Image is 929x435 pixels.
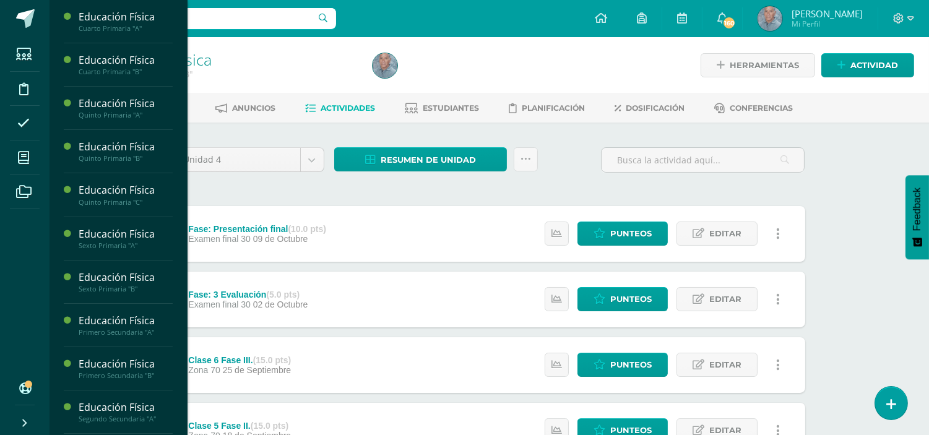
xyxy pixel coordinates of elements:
a: Educación FísicaQuinto Primaria "C" [79,183,173,206]
a: Educación FísicaPrimero Secundaria "B" [79,357,173,380]
img: a6ce8af29634765990d80362e84911a9.png [758,6,782,31]
div: Educación Física [79,314,173,328]
div: Quinto Primaria "C" [79,198,173,207]
div: Educación Física [79,357,173,371]
span: Actividad [850,54,898,77]
a: Resumen de unidad [334,147,507,171]
div: Educación Física [79,97,173,111]
span: Editar [709,222,741,245]
a: Punteos [577,287,668,311]
span: Herramientas [730,54,799,77]
a: Anuncios [215,98,275,118]
strong: (15.0 pts) [251,421,288,431]
a: Actividad [821,53,914,77]
div: Educación Física [79,53,173,67]
a: Educación FísicaPrimero Secundaria "A" [79,314,173,337]
span: Editar [709,353,741,376]
a: Educación FísicaCuarto Primaria "A" [79,10,173,33]
div: Fase: Presentación final [188,224,326,234]
span: Mi Perfil [792,19,863,29]
div: Sexto Primaria "A" [79,241,173,250]
span: [PERSON_NAME] [792,7,863,20]
span: Unidad 4 [184,148,291,171]
span: Editar [709,288,741,311]
a: Educación FísicaCuarto Primaria "B" [79,53,173,76]
div: Primero Secundaria "B" [79,371,173,380]
div: Educación Física [79,227,173,241]
a: Estudiantes [405,98,479,118]
div: Sexto Primaria "B" [79,285,173,293]
strong: (10.0 pts) [288,224,326,234]
a: Actividades [305,98,375,118]
div: Clase 6 Fase III. [188,355,291,365]
div: Cuarto Primaria "A" [79,24,173,33]
a: Punteos [577,222,668,246]
span: Dosificación [626,103,685,113]
a: Dosificación [615,98,685,118]
div: Fase: 3 Evaluación [188,290,308,299]
span: Resumen de unidad [381,149,476,171]
a: Educación FísicaQuinto Primaria "A" [79,97,173,119]
a: Unidad 4 [175,148,324,171]
a: Planificación [509,98,585,118]
div: Quinto Primaria "A" [79,111,173,119]
a: Conferencias [714,98,793,118]
div: Quinto Primaria "B" [79,154,173,163]
span: Punteos [610,288,652,311]
a: Educación FísicaSexto Primaria "B" [79,270,173,293]
div: Educación Física [79,183,173,197]
span: Examen final 30 [188,299,250,309]
span: 09 de Octubre [253,234,308,244]
span: Punteos [610,222,652,245]
span: 02 de Octubre [253,299,308,309]
span: Estudiantes [423,103,479,113]
div: Cuarto Primaria "B" [79,67,173,76]
div: Segundo Secundaria "A" [79,415,173,423]
a: Punteos [577,353,668,377]
span: Anuncios [232,103,275,113]
span: Punteos [610,353,652,376]
input: Busca la actividad aquí... [602,148,804,172]
div: Educación Física [79,400,173,415]
strong: (5.0 pts) [266,290,300,299]
div: Educación Física [79,140,173,154]
div: Educación Física [79,10,173,24]
span: Planificación [522,103,585,113]
h1: Educación Física [97,51,358,68]
div: Clase 5 Fase II. [188,421,291,431]
a: Educación FísicaSegundo Secundaria "A" [79,400,173,423]
span: Actividades [321,103,375,113]
div: Educación Física [79,270,173,285]
a: Educación FísicaSexto Primaria "A" [79,227,173,250]
button: Feedback - Mostrar encuesta [905,175,929,259]
span: Conferencias [730,103,793,113]
a: Herramientas [701,53,815,77]
div: Primero Secundaria "A" [79,328,173,337]
strong: (15.0 pts) [253,355,291,365]
span: Feedback [912,187,923,231]
span: Zona 70 [188,365,220,375]
div: Tercero Secundaria 'B' [97,68,358,80]
span: Examen final 30 [188,234,250,244]
img: a6ce8af29634765990d80362e84911a9.png [373,53,397,78]
a: Educación FísicaQuinto Primaria "B" [79,140,173,163]
span: 25 de Septiembre [223,365,292,375]
span: 160 [722,16,736,30]
input: Busca un usuario... [58,8,336,29]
